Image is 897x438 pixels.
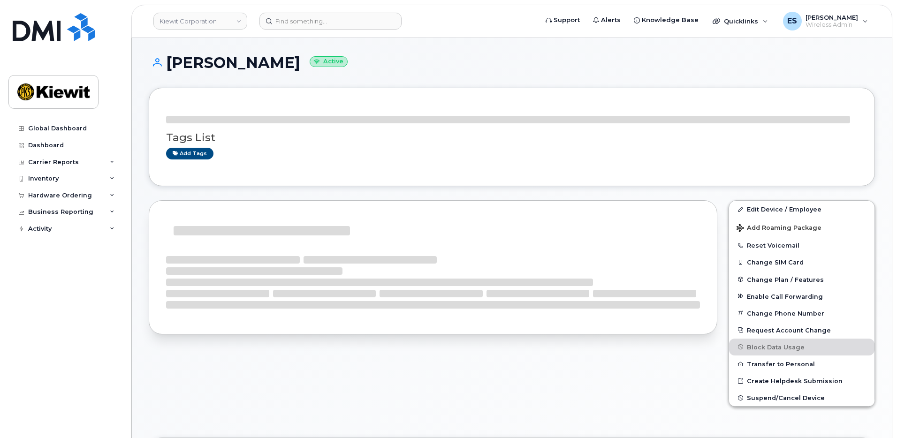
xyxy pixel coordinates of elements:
a: Create Helpdesk Submission [729,372,874,389]
span: Suspend/Cancel Device [747,394,825,401]
span: Enable Call Forwarding [747,293,823,300]
button: Request Account Change [729,322,874,339]
span: Add Roaming Package [737,224,821,233]
button: Transfer to Personal [729,355,874,372]
span: Change Plan / Features [747,276,824,283]
button: Block Data Usage [729,339,874,355]
button: Enable Call Forwarding [729,288,874,305]
h3: Tags List [166,132,858,143]
h1: [PERSON_NAME] [149,54,875,71]
button: Suspend/Cancel Device [729,389,874,406]
button: Change Plan / Features [729,271,874,288]
a: Add tags [166,148,213,159]
button: Add Roaming Package [729,218,874,237]
button: Change SIM Card [729,254,874,271]
small: Active [310,56,348,67]
a: Edit Device / Employee [729,201,874,218]
button: Change Phone Number [729,305,874,322]
button: Reset Voicemail [729,237,874,254]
